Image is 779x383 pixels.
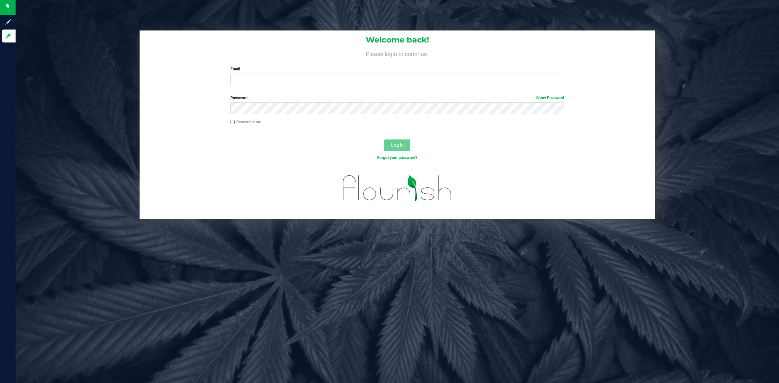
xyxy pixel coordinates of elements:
span: Password [230,96,248,100]
h4: Please login to continue. [140,49,655,57]
img: flourish_logo.svg [333,167,462,209]
a: Forgot your password? [377,155,417,160]
label: Email [230,66,564,72]
button: Log In [384,139,410,151]
label: Remember me [230,119,261,125]
inline-svg: Sign up [5,19,11,25]
input: Remember me [230,120,235,125]
h1: Welcome back! [140,36,655,44]
span: Log In [391,142,404,148]
inline-svg: Log in [5,33,11,39]
a: Show Password [536,96,564,100]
